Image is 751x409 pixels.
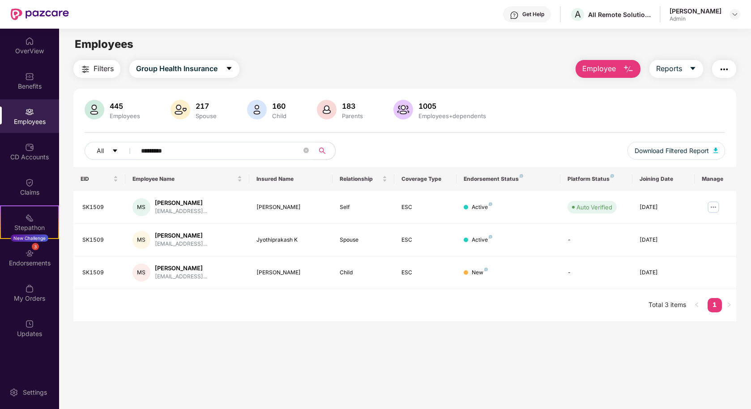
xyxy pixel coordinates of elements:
[132,175,236,183] span: Employee Name
[132,198,150,216] div: MS
[649,298,686,312] li: Total 3 items
[132,231,150,249] div: MS
[247,100,267,119] img: svg+xml;base64,PHN2ZyB4bWxucz0iaHR0cDovL3d3dy53My5vcmcvMjAwMC9zdmciIHhtbG5zOnhsaW5rPSJodHRwOi8vd3...
[706,200,721,214] img: manageButton
[576,203,612,212] div: Auto Verified
[85,142,139,160] button: Allcaret-down
[627,142,725,160] button: Download Filtered Report
[640,236,687,244] div: [DATE]
[670,15,721,22] div: Admin
[649,60,703,78] button: Reportscaret-down
[690,298,704,312] button: left
[108,112,142,119] div: Employees
[576,60,640,78] button: Employee
[132,264,150,281] div: MS
[340,112,365,119] div: Parents
[9,388,18,397] img: svg+xml;base64,PHN2ZyBpZD0iU2V0dGluZy0yMHgyMCIgeG1sbnM9Imh0dHA6Ly93d3cudzMub3JnLzIwMDAvc3ZnIiB3aW...
[522,11,544,18] div: Get Help
[256,268,325,277] div: [PERSON_NAME]
[640,268,687,277] div: [DATE]
[11,234,48,242] div: New Challenge
[25,107,34,116] img: svg+xml;base64,PHN2ZyBpZD0iRW1wbG95ZWVzIiB4bWxucz0iaHR0cDovL3d3dy53My5vcmcvMjAwMC9zdmciIHdpZHRoPS...
[25,320,34,328] img: svg+xml;base64,PHN2ZyBpZD0iVXBkYXRlZCIgeG1sbnM9Imh0dHA6Ly93d3cudzMub3JnLzIwMDAvc3ZnIiB3aWR0aD0iMj...
[303,147,309,155] span: close-circle
[270,112,288,119] div: Child
[568,175,626,183] div: Platform Status
[464,175,553,183] div: Endorsement Status
[256,203,325,212] div: [PERSON_NAME]
[340,268,388,277] div: Child
[82,203,118,212] div: SK1509
[75,38,133,51] span: Employees
[582,63,616,74] span: Employee
[194,112,218,119] div: Spouse
[560,256,633,289] td: -
[472,268,488,277] div: New
[520,174,523,178] img: svg+xml;base64,PHN2ZyB4bWxucz0iaHR0cDovL3d3dy53My5vcmcvMjAwMC9zdmciIHdpZHRoPSI4IiBoZWlnaHQ9IjgiIH...
[155,231,207,240] div: [PERSON_NAME]
[25,37,34,46] img: svg+xml;base64,PHN2ZyBpZD0iSG9tZSIgeG1sbnM9Imh0dHA6Ly93d3cudzMub3JnLzIwMDAvc3ZnIiB3aWR0aD0iMjAiIG...
[82,236,118,244] div: SK1509
[97,146,104,156] span: All
[94,63,114,74] span: Filters
[489,235,492,239] img: svg+xml;base64,PHN2ZyB4bWxucz0iaHR0cDovL3d3dy53My5vcmcvMjAwMC9zdmciIHdpZHRoPSI4IiBoZWlnaHQ9IjgiIH...
[340,175,381,183] span: Relationship
[171,100,190,119] img: svg+xml;base64,PHN2ZyB4bWxucz0iaHR0cDovL3d3dy53My5vcmcvMjAwMC9zdmciIHhtbG5zOnhsaW5rPSJodHRwOi8vd3...
[129,60,239,78] button: Group Health Insurancecaret-down
[317,100,337,119] img: svg+xml;base64,PHN2ZyB4bWxucz0iaHR0cDovL3d3dy53My5vcmcvMjAwMC9zdmciIHhtbG5zOnhsaW5rPSJodHRwOi8vd3...
[393,100,413,119] img: svg+xml;base64,PHN2ZyB4bWxucz0iaHR0cDovL3d3dy53My5vcmcvMjAwMC9zdmciIHhtbG5zOnhsaW5rPSJodHRwOi8vd3...
[25,213,34,222] img: svg+xml;base64,PHN2ZyB4bWxucz0iaHR0cDovL3d3dy53My5vcmcvMjAwMC9zdmciIHdpZHRoPSIyMSIgaGVpZ2h0PSIyMC...
[656,63,682,74] span: Reports
[73,60,120,78] button: Filters
[249,167,332,191] th: Insured Name
[401,236,449,244] div: ESC
[726,302,732,307] span: right
[313,142,336,160] button: search
[25,143,34,152] img: svg+xml;base64,PHN2ZyBpZD0iQ0RfQWNjb3VudHMiIGRhdGEtbmFtZT0iQ0QgQWNjb3VudHMiIHhtbG5zPSJodHRwOi8vd3...
[1,223,58,232] div: Stepathon
[25,284,34,293] img: svg+xml;base64,PHN2ZyBpZD0iTXlfT3JkZXJzIiBkYXRhLW5hbWU9Ik15IE9yZGVycyIgeG1sbnM9Imh0dHA6Ly93d3cudz...
[695,167,736,191] th: Manage
[25,178,34,187] img: svg+xml;base64,PHN2ZyBpZD0iQ2xhaW0iIHhtbG5zPSJodHRwOi8vd3d3LnczLm9yZy8yMDAwL3N2ZyIgd2lkdGg9IjIwIi...
[623,64,634,75] img: svg+xml;base64,PHN2ZyB4bWxucz0iaHR0cDovL3d3dy53My5vcmcvMjAwMC9zdmciIHhtbG5zOnhsaW5rPSJodHRwOi8vd3...
[708,298,722,311] a: 1
[112,148,118,155] span: caret-down
[713,148,718,153] img: svg+xml;base64,PHN2ZyB4bWxucz0iaHR0cDovL3d3dy53My5vcmcvMjAwMC9zdmciIHhtbG5zOnhsaW5rPSJodHRwOi8vd3...
[85,100,104,119] img: svg+xml;base64,PHN2ZyB4bWxucz0iaHR0cDovL3d3dy53My5vcmcvMjAwMC9zdmciIHhtbG5zOnhsaW5rPSJodHRwOi8vd3...
[401,268,449,277] div: ESC
[670,7,721,15] div: [PERSON_NAME]
[510,11,519,20] img: svg+xml;base64,PHN2ZyBpZD0iSGVscC0zMngzMiIgeG1sbnM9Imh0dHA6Ly93d3cudzMub3JnLzIwMDAvc3ZnIiB3aWR0aD...
[136,63,218,74] span: Group Health Insurance
[108,102,142,111] div: 445
[81,175,111,183] span: EID
[722,298,736,312] li: Next Page
[270,102,288,111] div: 160
[635,146,709,156] span: Download Filtered Report
[226,65,233,73] span: caret-down
[256,236,325,244] div: Jyothiprakash K
[610,174,614,178] img: svg+xml;base64,PHN2ZyB4bWxucz0iaHR0cDovL3d3dy53My5vcmcvMjAwMC9zdmciIHdpZHRoPSI4IiBoZWlnaHQ9IjgiIH...
[340,102,365,111] div: 183
[417,112,488,119] div: Employees+dependents
[472,203,492,212] div: Active
[719,64,730,75] img: svg+xml;base64,PHN2ZyB4bWxucz0iaHR0cDovL3d3dy53My5vcmcvMjAwMC9zdmciIHdpZHRoPSIyNCIgaGVpZ2h0PSIyNC...
[472,236,492,244] div: Active
[401,203,449,212] div: ESC
[25,249,34,258] img: svg+xml;base64,PHN2ZyBpZD0iRW5kb3JzZW1lbnRzIiB4bWxucz0iaHR0cDovL3d3dy53My5vcmcvMjAwMC9zdmciIHdpZH...
[11,9,69,20] img: New Pazcare Logo
[640,203,687,212] div: [DATE]
[484,268,488,271] img: svg+xml;base64,PHN2ZyB4bWxucz0iaHR0cDovL3d3dy53My5vcmcvMjAwMC9zdmciIHdpZHRoPSI4IiBoZWlnaHQ9IjgiIH...
[155,273,207,281] div: [EMAIL_ADDRESS]...
[155,240,207,248] div: [EMAIL_ADDRESS]...
[73,167,125,191] th: EID
[588,10,651,19] div: All Remote Solutions Private Limited
[722,298,736,312] button: right
[194,102,218,111] div: 217
[303,148,309,153] span: close-circle
[80,64,91,75] img: svg+xml;base64,PHN2ZyB4bWxucz0iaHR0cDovL3d3dy53My5vcmcvMjAwMC9zdmciIHdpZHRoPSIyNCIgaGVpZ2h0PSIyNC...
[32,243,39,250] div: 3
[155,264,207,273] div: [PERSON_NAME]
[340,203,388,212] div: Self
[155,207,207,216] div: [EMAIL_ADDRESS]...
